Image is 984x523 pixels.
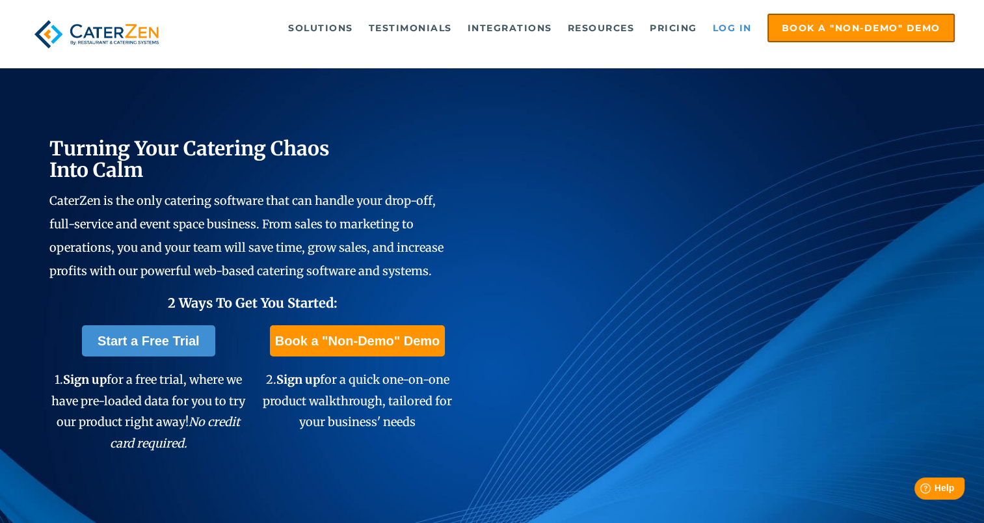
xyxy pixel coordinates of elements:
[110,414,241,450] em: No credit card required.
[362,15,459,41] a: Testimonials
[643,15,704,41] a: Pricing
[282,15,360,41] a: Solutions
[767,14,955,42] a: Book a "Non-Demo" Demo
[263,372,452,429] span: 2. for a quick one-on-one product walkthrough, tailored for your business' needs
[63,372,107,387] span: Sign up
[168,295,338,311] span: 2 Ways To Get You Started:
[29,14,164,55] img: caterzen
[187,14,954,42] div: Navigation Menu
[49,136,330,182] span: Turning Your Catering Chaos Into Calm
[276,372,320,387] span: Sign up
[49,193,444,278] span: CaterZen is the only catering software that can handle your drop-off, full-service and event spac...
[706,15,758,41] a: Log in
[561,15,641,41] a: Resources
[868,472,970,509] iframe: Help widget launcher
[461,15,559,41] a: Integrations
[270,325,445,356] a: Book a "Non-Demo" Demo
[82,325,215,356] a: Start a Free Trial
[51,372,245,450] span: 1. for a free trial, where we have pre-loaded data for you to try our product right away!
